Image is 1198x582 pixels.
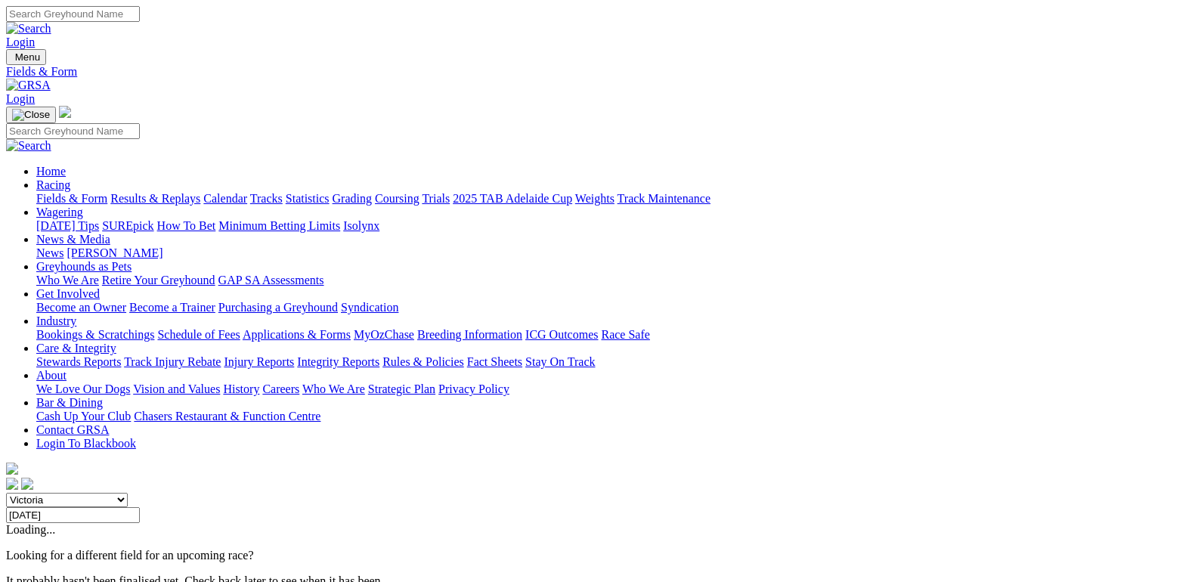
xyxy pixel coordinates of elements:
[343,219,379,232] a: Isolynx
[36,314,76,327] a: Industry
[36,423,109,436] a: Contact GRSA
[218,274,324,286] a: GAP SA Assessments
[422,192,450,205] a: Trials
[36,410,1192,423] div: Bar & Dining
[15,51,40,63] span: Menu
[6,549,1192,562] p: Looking for a different field for an upcoming race?
[133,382,220,395] a: Vision and Values
[601,328,649,341] a: Race Safe
[36,355,121,368] a: Stewards Reports
[286,192,330,205] a: Statistics
[6,523,55,536] span: Loading...
[36,219,99,232] a: [DATE] Tips
[36,246,63,259] a: News
[36,382,1192,396] div: About
[224,355,294,368] a: Injury Reports
[36,192,1192,206] div: Racing
[36,219,1192,233] div: Wagering
[12,109,50,121] img: Close
[129,301,215,314] a: Become a Trainer
[36,274,1192,287] div: Greyhounds as Pets
[382,355,464,368] a: Rules & Policies
[36,369,67,382] a: About
[6,6,140,22] input: Search
[438,382,509,395] a: Privacy Policy
[36,192,107,205] a: Fields & Form
[453,192,572,205] a: 2025 TAB Adelaide Cup
[6,123,140,139] input: Search
[6,507,140,523] input: Select date
[124,355,221,368] a: Track Injury Rebate
[6,49,46,65] button: Toggle navigation
[36,382,130,395] a: We Love Our Dogs
[467,355,522,368] a: Fact Sheets
[575,192,614,205] a: Weights
[36,328,1192,342] div: Industry
[525,355,595,368] a: Stay On Track
[6,36,35,48] a: Login
[223,382,259,395] a: History
[250,192,283,205] a: Tracks
[218,301,338,314] a: Purchasing a Greyhound
[36,328,154,341] a: Bookings & Scratchings
[6,65,1192,79] a: Fields & Form
[102,274,215,286] a: Retire Your Greyhound
[375,192,419,205] a: Coursing
[36,301,126,314] a: Become an Owner
[36,396,103,409] a: Bar & Dining
[110,192,200,205] a: Results & Replays
[157,328,240,341] a: Schedule of Fees
[333,192,372,205] a: Grading
[6,22,51,36] img: Search
[36,246,1192,260] div: News & Media
[36,233,110,246] a: News & Media
[368,382,435,395] a: Strategic Plan
[36,437,136,450] a: Login To Blackbook
[203,192,247,205] a: Calendar
[525,328,598,341] a: ICG Outcomes
[618,192,710,205] a: Track Maintenance
[218,219,340,232] a: Minimum Betting Limits
[6,463,18,475] img: logo-grsa-white.png
[36,274,99,286] a: Who We Are
[36,260,132,273] a: Greyhounds as Pets
[36,287,100,300] a: Get Involved
[59,106,71,118] img: logo-grsa-white.png
[6,478,18,490] img: facebook.svg
[6,92,35,105] a: Login
[6,79,51,92] img: GRSA
[354,328,414,341] a: MyOzChase
[36,410,131,423] a: Cash Up Your Club
[36,355,1192,369] div: Care & Integrity
[6,107,56,123] button: Toggle navigation
[36,178,70,191] a: Racing
[302,382,365,395] a: Who We Are
[417,328,522,341] a: Breeding Information
[341,301,398,314] a: Syndication
[36,342,116,354] a: Care & Integrity
[36,206,83,218] a: Wagering
[243,328,351,341] a: Applications & Forms
[134,410,320,423] a: Chasers Restaurant & Function Centre
[67,246,163,259] a: [PERSON_NAME]
[157,219,216,232] a: How To Bet
[21,478,33,490] img: twitter.svg
[36,301,1192,314] div: Get Involved
[6,139,51,153] img: Search
[262,382,299,395] a: Careers
[297,355,379,368] a: Integrity Reports
[102,219,153,232] a: SUREpick
[36,165,66,178] a: Home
